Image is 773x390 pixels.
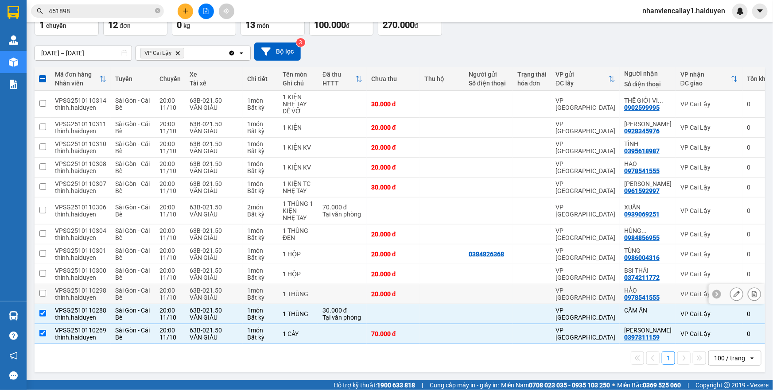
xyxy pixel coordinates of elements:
[624,167,660,174] div: 0978541555
[115,327,150,341] span: Sài Gòn - Cái Bè
[223,8,229,14] span: aim
[219,4,234,19] button: aim
[283,270,314,278] div: 1 HỘP
[190,327,238,334] div: 63B-021.50
[159,287,181,294] div: 20:00
[555,267,615,281] div: VP [GEOGRAPHIC_DATA]
[680,231,738,238] div: VP Cai Lậy
[680,164,738,171] div: VP Cai Lậy
[283,71,314,78] div: Tên món
[415,22,418,29] span: đ
[624,211,660,218] div: 0939069251
[247,75,274,82] div: Chi tiết
[159,227,181,234] div: 20:00
[747,310,769,317] div: 0
[247,274,274,281] div: Bất kỳ
[228,50,235,57] svg: Clear all
[658,97,663,104] span: ...
[624,70,672,77] div: Người nhận
[55,247,106,254] div: VPSG2510110301
[322,80,355,87] div: HTTT
[55,234,106,241] div: thinh.haiduyen
[680,71,731,78] div: VP nhận
[190,127,238,135] div: VĂN GIÀU
[55,307,106,314] div: VPSG2510110288
[144,50,171,57] span: VP Cai Lậy
[624,204,672,211] div: XUÂN
[469,251,504,258] div: 0384826368
[247,187,274,194] div: Bất kỳ
[624,267,672,274] div: BSI THÁI
[747,330,769,337] div: 0
[159,167,181,174] div: 11/10
[155,7,160,15] span: close-circle
[322,211,362,218] div: Tại văn phòng
[55,147,106,154] div: thinh.haiduyen
[190,104,238,111] div: VĂN GIÀU
[624,234,660,241] div: 0984856955
[39,19,44,30] span: 1
[159,97,181,104] div: 20:00
[283,144,314,151] div: 1 KIỆN KV
[159,254,181,261] div: 11/10
[55,294,106,301] div: thinh.haiduyen
[9,351,18,360] span: notification
[296,38,305,47] sup: 3
[190,120,238,127] div: 63B-021.50
[283,80,314,87] div: Ghi chú
[159,187,181,194] div: 11/10
[108,19,118,30] span: 12
[55,97,106,104] div: VPSG2510110314
[55,80,99,87] div: Nhân viên
[617,380,681,390] span: Miền Bắc
[120,22,131,29] span: đơn
[371,144,416,151] div: 20.000 đ
[115,204,150,218] span: Sài Gòn - Cái Bè
[55,334,106,341] div: thinh.haiduyen
[55,287,106,294] div: VPSG2510110298
[730,287,743,301] div: Sửa đơn hàng
[159,334,181,341] div: 11/10
[624,127,660,135] div: 0928345976
[680,184,738,191] div: VP Cai Lậy
[159,314,181,321] div: 11/10
[334,380,415,390] span: Hỗ trợ kỹ thuật:
[680,124,738,131] div: VP Cai Lậy
[55,204,106,211] div: VPSG2510110306
[159,327,181,334] div: 20:00
[159,140,181,147] div: 20:00
[247,211,274,218] div: Bất kỳ
[115,247,150,261] span: Sài Gòn - Cái Bè
[247,234,274,241] div: Bất kỳ
[115,120,150,135] span: Sài Gòn - Cái Bè
[247,267,274,274] div: 1 món
[283,214,314,221] div: NHẸ TAY
[624,147,660,154] div: 0395618987
[159,180,181,187] div: 20:00
[9,35,18,45] img: warehouse-icon
[159,120,181,127] div: 20:00
[662,351,675,365] button: 1
[115,267,150,281] span: Sài Gòn - Cái Bè
[245,19,255,30] span: 13
[159,267,181,274] div: 20:00
[283,187,314,194] div: NHẸ TAY
[9,371,18,380] span: message
[680,100,738,108] div: VP Cai Lậy
[9,311,18,320] img: warehouse-icon
[624,97,672,104] div: THẾ GIỚI VI TÍNH
[555,247,615,261] div: VP [GEOGRAPHIC_DATA]
[190,204,238,211] div: 63B-021.50
[55,211,106,218] div: thinh.haiduyen
[190,71,238,78] div: Xe
[203,8,209,14] span: file-add
[37,8,43,14] span: search
[517,71,547,78] div: Trạng thái
[555,287,615,301] div: VP [GEOGRAPHIC_DATA]
[624,334,660,341] div: 0397311159
[55,314,106,321] div: thinh.haiduyen
[159,294,181,301] div: 11/10
[55,274,106,281] div: thinh.haiduyen
[247,204,274,211] div: 2 món
[190,307,238,314] div: 63B-021.50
